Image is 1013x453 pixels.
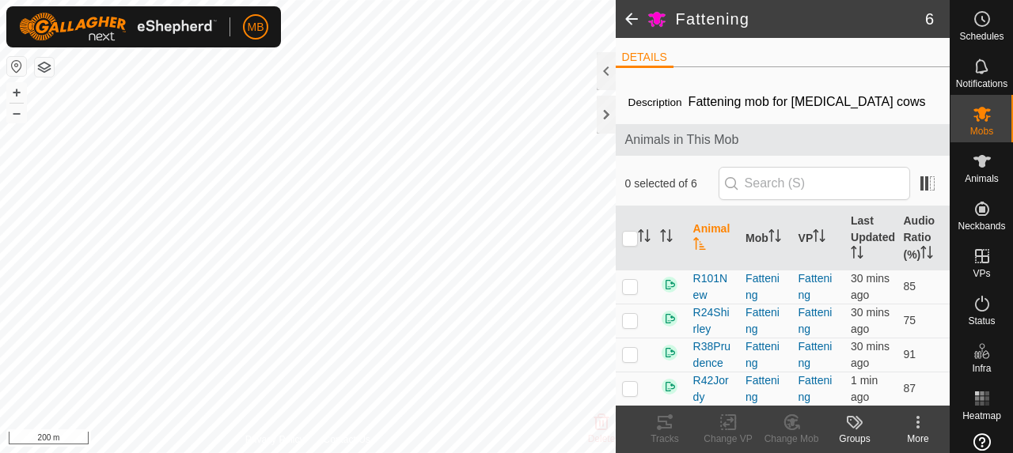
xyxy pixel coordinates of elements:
th: Animal [687,206,739,270]
span: Status [968,316,995,326]
p-sorticon: Activate to sort [851,248,863,261]
th: VP [792,206,844,270]
div: Fattening [746,372,785,406]
span: 0 selected of 6 [625,176,719,192]
span: 91 [903,348,916,361]
th: Mob [739,206,791,270]
div: Fattening [746,304,785,338]
div: Groups [823,432,886,446]
button: Map Layers [35,58,54,77]
span: Schedules [959,32,1004,41]
a: Contact Us [323,432,370,447]
span: 9 Oct 2025, 11:33 am [851,340,890,369]
p-sorticon: Activate to sort [920,248,933,261]
p-sorticon: Activate to sort [813,232,825,244]
p-sorticon: Activate to sort [660,232,673,244]
span: Mobs [970,126,993,136]
div: Fattening [746,338,785,372]
h2: Fattening [676,9,925,28]
div: Tracks [633,432,696,446]
div: Change VP [696,432,760,446]
span: 6 [925,7,934,31]
span: 87 [903,382,916,394]
span: 85 [903,280,916,293]
label: Description [628,96,682,108]
p-sorticon: Activate to sort [693,240,706,252]
div: Change Mob [760,432,823,446]
span: 9 Oct 2025, 11:33 am [851,306,890,335]
span: R24Shirley [693,304,733,338]
span: 9 Oct 2025, 11:33 am [851,272,890,301]
img: returning on [660,309,679,328]
div: Fattening [746,270,785,304]
span: Infra [972,364,991,373]
span: R38Prudence [693,338,733,372]
span: R42Jordy [693,372,733,406]
span: Notifications [956,79,1007,89]
span: Heatmap [962,411,1001,421]
span: VPs [973,269,990,278]
th: Audio Ratio (%) [897,206,950,270]
img: returning on [660,377,679,396]
a: Fattening [799,272,833,301]
a: Fattening [799,374,833,403]
li: DETAILS [616,49,673,68]
button: + [7,83,26,102]
th: Last Updated [844,206,897,270]
span: Neckbands [958,221,1005,231]
span: R101New [693,270,733,304]
a: Fattening [799,340,833,369]
button: – [7,104,26,123]
p-sorticon: Activate to sort [768,232,781,244]
span: 75 [903,314,916,327]
a: Fattening [799,306,833,335]
span: MB [248,19,264,36]
p-sorticon: Activate to sort [638,232,651,244]
span: Animals in This Mob [625,130,940,149]
img: Gallagher Logo [19,13,217,41]
img: returning on [660,275,679,294]
div: More [886,432,950,446]
span: 9 Oct 2025, 12:02 pm [851,374,878,403]
input: Search (S) [719,167,910,200]
button: Reset Map [7,57,26,76]
a: Privacy Policy [245,432,305,447]
img: returning on [660,343,679,362]
span: Animals [965,174,999,183]
span: Fattening mob for [MEDICAL_DATA] cows [682,89,932,115]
